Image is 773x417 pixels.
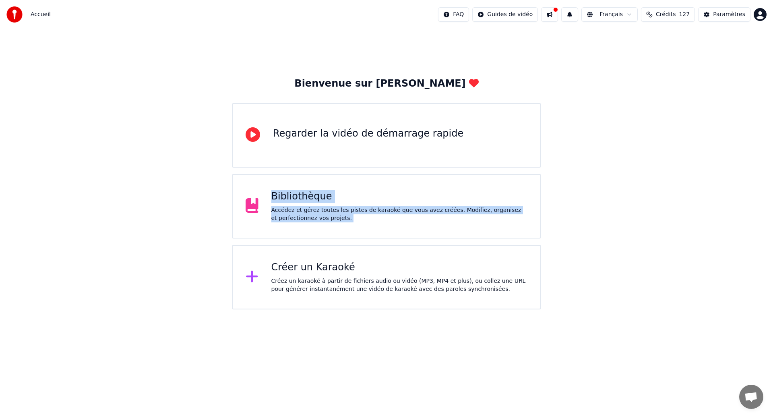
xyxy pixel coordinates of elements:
div: Paramètres [713,10,745,19]
button: FAQ [438,7,469,22]
button: Paramètres [698,7,750,22]
div: Regarder la vidéo de démarrage rapide [273,127,463,140]
div: Créer un Karaoké [271,261,528,274]
span: Accueil [31,10,51,19]
div: Accédez et gérez toutes les pistes de karaoké que vous avez créées. Modifiez, organisez et perfec... [271,206,528,222]
button: Crédits127 [641,7,695,22]
span: 127 [679,10,690,19]
button: Guides de vidéo [472,7,538,22]
nav: breadcrumb [31,10,51,19]
div: Bienvenue sur [PERSON_NAME] [294,77,478,90]
img: youka [6,6,23,23]
span: Crédits [656,10,676,19]
div: Bibliothèque [271,190,528,203]
a: Ouvrir le chat [739,385,763,409]
div: Créez un karaoké à partir de fichiers audio ou vidéo (MP3, MP4 et plus), ou collez une URL pour g... [271,277,528,293]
